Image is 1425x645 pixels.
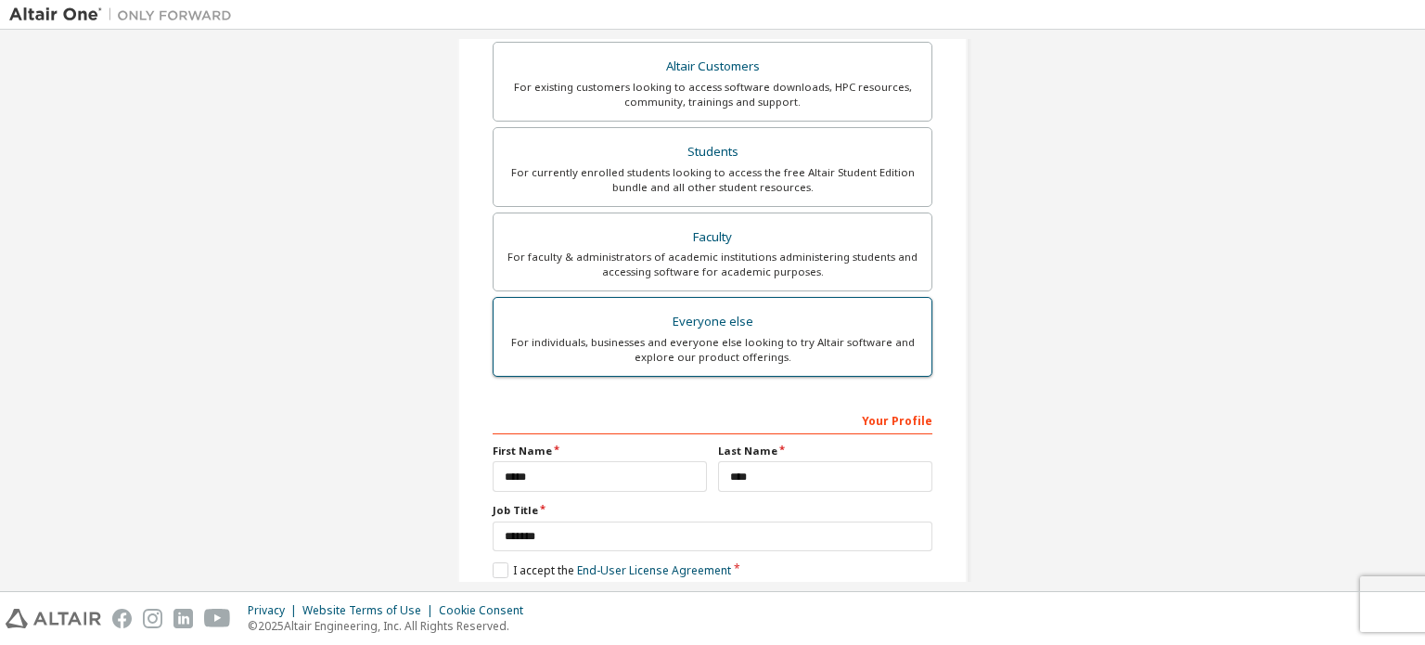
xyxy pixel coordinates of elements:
label: Last Name [718,444,932,458]
label: Job Title [493,503,932,518]
p: © 2025 Altair Engineering, Inc. All Rights Reserved. [248,618,534,634]
div: Faculty [505,225,920,251]
img: altair_logo.svg [6,609,101,628]
div: Cookie Consent [439,603,534,618]
a: End-User License Agreement [577,562,731,578]
label: I accept the [493,562,731,578]
img: Altair One [9,6,241,24]
div: Your Profile [493,405,932,434]
img: linkedin.svg [173,609,193,628]
div: Website Terms of Use [302,603,439,618]
div: Altair Customers [505,54,920,80]
div: Students [505,139,920,165]
img: instagram.svg [143,609,162,628]
div: For existing customers looking to access software downloads, HPC resources, community, trainings ... [505,80,920,110]
img: facebook.svg [112,609,132,628]
div: For faculty & administrators of academic institutions administering students and accessing softwa... [505,250,920,279]
img: youtube.svg [204,609,231,628]
label: First Name [493,444,707,458]
div: Everyone else [505,309,920,335]
div: For currently enrolled students looking to access the free Altair Student Edition bundle and all ... [505,165,920,195]
div: Privacy [248,603,302,618]
div: For individuals, businesses and everyone else looking to try Altair software and explore our prod... [505,335,920,365]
